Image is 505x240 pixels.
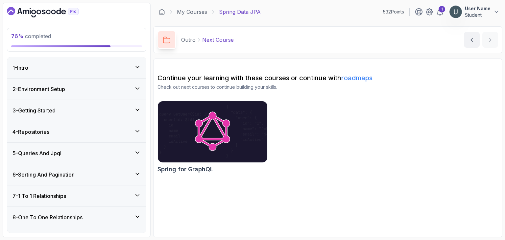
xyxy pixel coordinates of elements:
p: 532 Points [383,9,404,15]
h3: 6 - Sorting And Pagination [12,171,75,179]
button: user profile imageUser NameStudent [449,5,500,18]
a: Dashboard [7,7,94,17]
img: Spring for GraphQL card [158,101,267,162]
img: user profile image [449,6,462,18]
a: My Courses [177,8,207,16]
p: Outro [181,36,196,44]
button: 4-Repositories [7,121,146,142]
a: Dashboard [158,9,165,15]
p: Check out next courses to continue building your skills. [157,84,498,90]
h3: 8 - One To One Relationships [12,213,83,221]
button: next content [482,32,498,48]
button: 2-Environment Setup [7,79,146,100]
p: User Name [465,5,491,12]
h2: Spring for GraphQL [157,165,213,174]
a: 1 [436,8,444,16]
button: 7-1 To 1 Relationships [7,185,146,206]
p: Spring Data JPA [219,8,261,16]
button: 6-Sorting And Pagination [7,164,146,185]
span: 76 % [11,33,24,39]
button: previous content [464,32,480,48]
h3: 5 - Queries And Jpql [12,149,61,157]
h3: 1 - Intro [12,64,28,72]
div: 1 [439,6,445,12]
h3: 4 - Repositories [12,128,49,136]
button: 1-Intro [7,57,146,78]
h3: 7 - 1 To 1 Relationships [12,192,66,200]
h2: Continue your learning with these courses or continue with [157,73,498,83]
h3: 3 - Getting Started [12,107,56,114]
button: 8-One To One Relationships [7,207,146,228]
button: 3-Getting Started [7,100,146,121]
a: Spring for GraphQL cardSpring for GraphQL [157,101,268,174]
span: completed [11,33,51,39]
a: roadmaps [341,74,373,82]
button: 5-Queries And Jpql [7,143,146,164]
p: Next Course [202,36,234,44]
h3: 2 - Environment Setup [12,85,65,93]
p: Student [465,12,491,18]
